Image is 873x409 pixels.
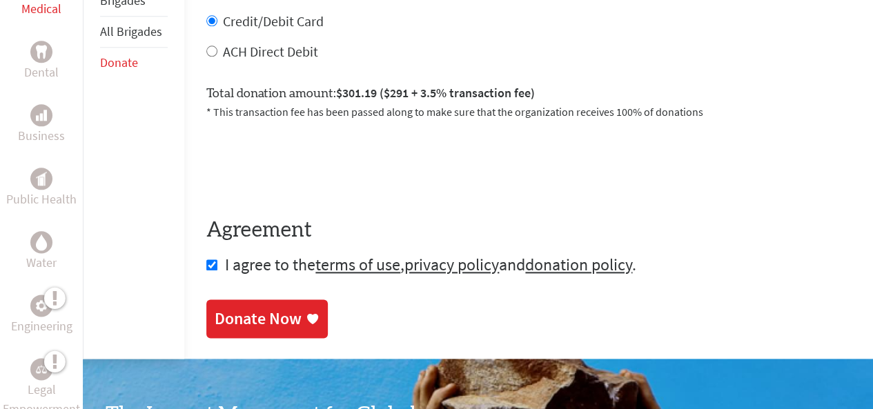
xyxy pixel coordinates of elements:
img: Engineering [36,300,47,311]
img: Legal Empowerment [36,365,47,373]
div: Dental [30,41,52,63]
h4: Agreement [206,218,851,243]
a: EngineeringEngineering [11,295,72,336]
div: Donate Now [215,308,302,330]
span: I agree to the , and . [225,254,636,275]
div: Engineering [30,295,52,317]
a: terms of use [315,254,400,275]
div: Business [30,104,52,126]
p: * This transaction fee has been passed along to make sure that the organization receives 100% of ... [206,103,851,120]
a: Public HealthPublic Health [6,168,77,209]
div: Legal Empowerment [30,358,52,380]
img: Business [36,110,47,121]
img: Water [36,235,47,250]
p: Public Health [6,190,77,209]
a: BusinessBusiness [18,104,65,146]
a: privacy policy [404,254,499,275]
p: Water [26,253,57,272]
a: WaterWater [26,231,57,272]
a: Donate Now [206,299,328,338]
a: All Brigades [100,23,162,39]
p: Engineering [11,317,72,336]
img: Public Health [36,172,47,186]
li: Donate [100,48,168,78]
label: Total donation amount: [206,83,535,103]
iframe: reCAPTCHA [206,137,416,190]
img: Dental [36,46,47,59]
label: ACH Direct Debit [223,43,318,60]
p: Dental [24,63,59,82]
li: All Brigades [100,17,168,48]
a: DentalDental [24,41,59,82]
span: $301.19 ($291 + 3.5% transaction fee) [336,85,535,101]
a: Donate [100,54,138,70]
label: Credit/Debit Card [223,12,324,30]
a: donation policy [525,254,632,275]
div: Water [30,231,52,253]
p: Business [18,126,65,146]
div: Public Health [30,168,52,190]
